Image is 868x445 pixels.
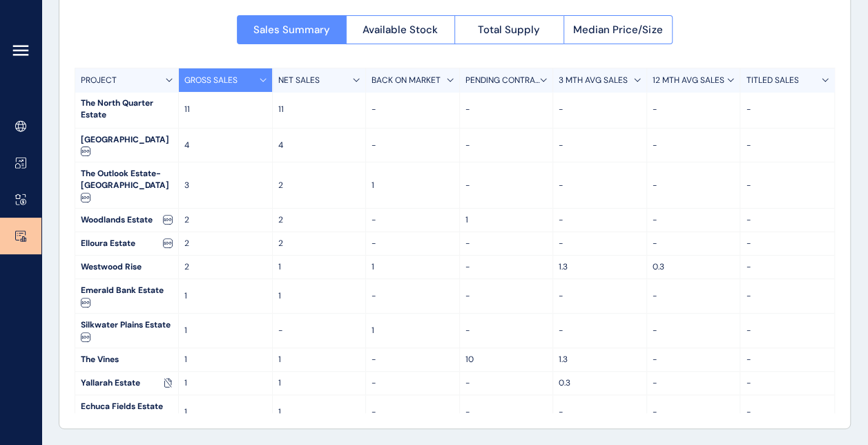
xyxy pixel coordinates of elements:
div: [GEOGRAPHIC_DATA] [75,129,178,162]
p: 2 [184,238,267,249]
button: Median Price/Size [563,15,673,44]
p: - [465,377,548,389]
p: 1 [184,406,267,418]
p: 1 [184,377,267,389]
p: - [465,325,548,337]
p: - [746,354,829,366]
p: 3 [184,180,267,191]
p: 10 [465,354,548,366]
p: 2 [184,261,267,273]
div: Echuca Fields Estate [75,395,178,429]
p: - [653,140,735,151]
p: - [465,104,548,115]
p: - [372,104,454,115]
p: - [372,290,454,302]
p: 1 [372,180,454,191]
button: Available Stock [346,15,455,44]
p: 1 [184,290,267,302]
p: - [746,325,829,337]
div: Woodlands Estate [75,209,178,231]
p: 1 [278,354,360,366]
p: - [372,238,454,249]
p: - [746,214,829,226]
span: Available Stock [363,23,438,37]
p: - [465,140,548,151]
p: - [653,377,735,389]
span: Total Supply [478,23,540,37]
p: - [746,104,829,115]
p: - [372,354,454,366]
p: - [559,290,641,302]
p: - [746,238,829,249]
p: - [653,325,735,337]
span: Median Price/Size [573,23,662,37]
div: Silkwater Plains Estate [75,314,178,348]
p: 1 [372,261,454,273]
p: 0.3 [653,261,735,273]
p: BACK ON MARKET [372,75,441,86]
p: - [559,214,641,226]
p: 12 MTH AVG SALES [653,75,724,86]
p: - [465,238,548,249]
div: The Vines [75,348,178,371]
span: Sales Summary [253,23,330,37]
p: - [372,214,454,226]
p: 1 [278,261,360,273]
button: Sales Summary [237,15,346,44]
p: 1 [465,214,548,226]
p: GROSS SALES [184,75,238,86]
p: - [465,180,548,191]
button: Total Supply [454,15,563,44]
p: - [372,377,454,389]
p: 4 [278,140,360,151]
p: - [746,377,829,389]
div: Emerald Bank Estate [75,279,178,313]
p: - [746,180,829,191]
p: 1 [278,377,360,389]
p: - [372,406,454,418]
p: 1.3 [559,354,641,366]
p: - [559,325,641,337]
p: 2 [184,214,267,226]
p: - [746,140,829,151]
p: - [653,354,735,366]
p: - [559,140,641,151]
p: - [559,238,641,249]
p: 4 [184,140,267,151]
p: - [465,406,548,418]
div: The Outlook Estate- [GEOGRAPHIC_DATA] [75,162,178,208]
p: 1.3 [559,261,641,273]
p: 11 [278,104,360,115]
p: - [746,406,829,418]
p: - [465,290,548,302]
p: PENDING CONTRACTS [465,75,541,86]
p: - [372,140,454,151]
p: NET SALES [278,75,320,86]
p: 1 [184,325,267,337]
p: 1 [372,325,454,337]
p: 3 MTH AVG SALES [559,75,628,86]
p: - [653,290,735,302]
p: - [465,261,548,273]
p: - [653,238,735,249]
p: - [559,406,641,418]
p: - [278,325,360,337]
p: - [559,104,641,115]
p: TITLED SALES [746,75,798,86]
p: PROJECT [81,75,117,86]
p: - [653,180,735,191]
p: - [746,290,829,302]
p: - [653,214,735,226]
p: - [559,180,641,191]
p: 0.3 [559,377,641,389]
p: 1 [278,290,360,302]
p: 1 [184,354,267,366]
p: 2 [278,180,360,191]
p: 2 [278,238,360,249]
div: Elloura Estate [75,232,178,255]
p: - [746,261,829,273]
div: The North Quarter Estate [75,92,178,128]
div: Westwood Rise [75,256,178,278]
div: Yallarah Estate [75,372,178,395]
p: - [653,406,735,418]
